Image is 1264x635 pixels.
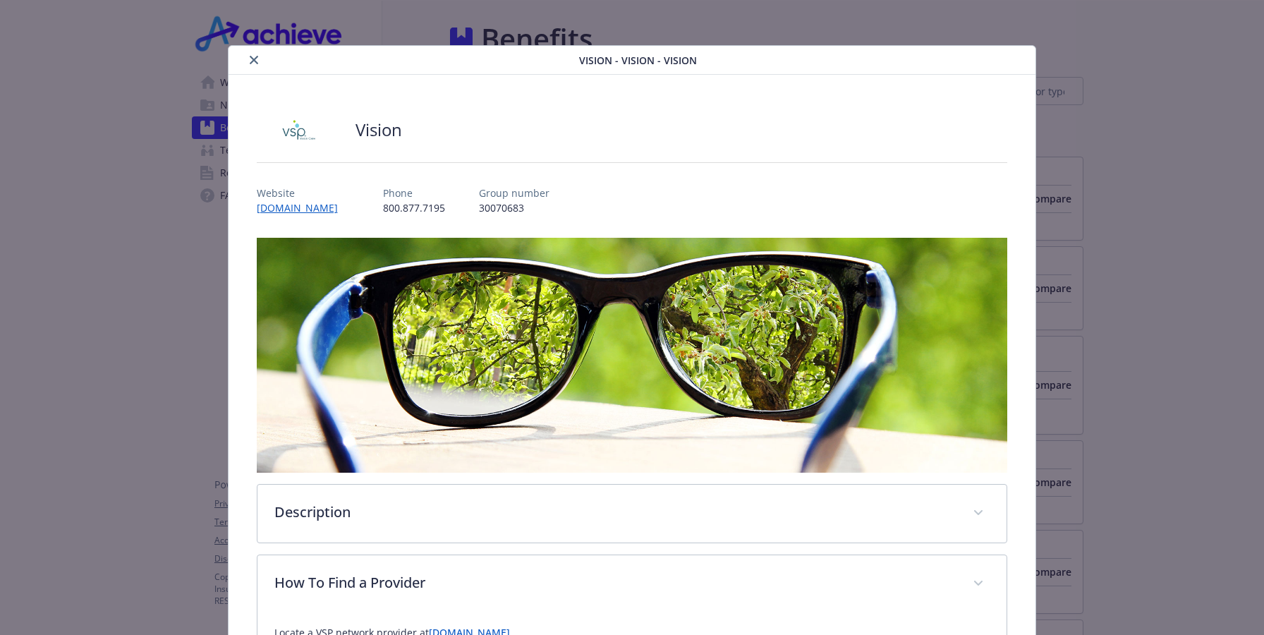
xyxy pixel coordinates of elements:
img: banner [257,238,1008,473]
button: close [245,52,262,68]
div: How To Find a Provider [257,555,1007,613]
p: Website [257,186,349,200]
p: 800.877.7195 [383,200,445,215]
h2: Vision [355,118,402,142]
p: Phone [383,186,445,200]
p: Description [274,502,956,523]
a: [DOMAIN_NAME] [257,201,349,214]
div: Description [257,485,1007,543]
img: Vision Service Plan [257,109,341,151]
p: Group number [479,186,549,200]
p: 30070683 [479,200,549,215]
p: How To Find a Provider [274,572,956,593]
span: Vision - Vision - Vision [579,53,697,68]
